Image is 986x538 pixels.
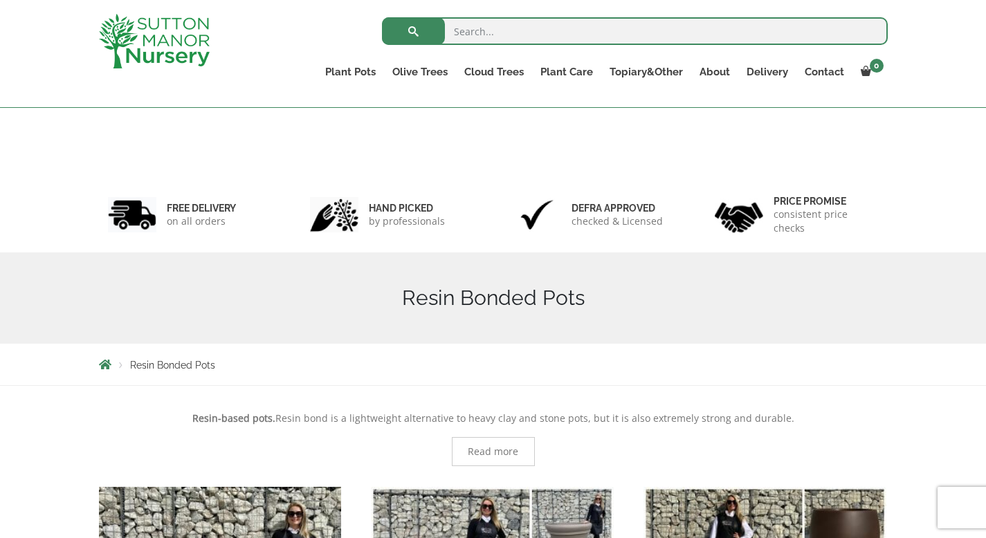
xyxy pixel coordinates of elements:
[852,62,888,82] a: 0
[796,62,852,82] a: Contact
[572,202,663,214] h6: Defra approved
[382,17,888,45] input: Search...
[738,62,796,82] a: Delivery
[99,14,210,68] img: logo
[167,202,236,214] h6: FREE DELIVERY
[691,62,738,82] a: About
[774,207,879,235] p: consistent price checks
[870,59,884,73] span: 0
[192,411,275,425] strong: Resin-based pots.
[108,197,156,232] img: 1.jpg
[601,62,691,82] a: Topiary&Other
[572,214,663,228] p: checked & Licensed
[99,286,888,310] h1: Resin Bonded Pots
[310,197,358,232] img: 2.jpg
[715,194,763,236] img: 4.jpg
[532,62,601,82] a: Plant Care
[369,202,445,214] h6: hand picked
[468,447,518,456] span: Read more
[167,214,236,228] p: on all orders
[99,410,888,427] p: Resin bond is a lightweight alternative to heavy clay and stone pots, but it is also extremely st...
[513,197,561,232] img: 3.jpg
[456,62,532,82] a: Cloud Trees
[130,360,215,371] span: Resin Bonded Pots
[99,359,888,370] nav: Breadcrumbs
[317,62,384,82] a: Plant Pots
[369,214,445,228] p: by professionals
[384,62,456,82] a: Olive Trees
[774,195,879,207] h6: Price promise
